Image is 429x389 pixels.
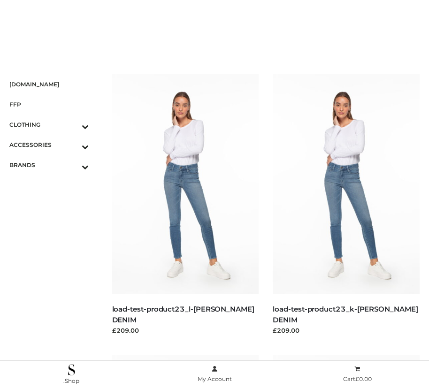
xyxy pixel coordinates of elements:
[355,375,359,382] span: £
[9,74,89,94] a: [DOMAIN_NAME]
[63,377,79,384] span: .Shop
[112,305,254,324] a: load-test-product23_l-[PERSON_NAME] DENIM
[9,99,89,110] span: FFP
[68,364,75,375] img: .Shop
[9,155,89,175] a: BRANDSToggle Submenu
[9,160,89,170] span: BRANDS
[112,326,259,335] div: £209.00
[56,114,89,135] button: Toggle Submenu
[56,135,89,155] button: Toggle Submenu
[273,326,420,335] div: £209.00
[9,114,89,135] a: CLOTHINGToggle Submenu
[198,375,232,382] span: My Account
[9,94,89,114] a: FFP
[9,135,89,155] a: ACCESSORIESToggle Submenu
[286,364,429,385] a: Cart£0.00
[355,375,372,382] bdi: 0.00
[9,139,89,150] span: ACCESSORIES
[143,364,286,385] a: My Account
[343,375,372,382] span: Cart
[9,79,89,90] span: [DOMAIN_NAME]
[9,119,89,130] span: CLOTHING
[56,155,89,175] button: Toggle Submenu
[273,305,418,324] a: load-test-product23_k-[PERSON_NAME] DENIM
